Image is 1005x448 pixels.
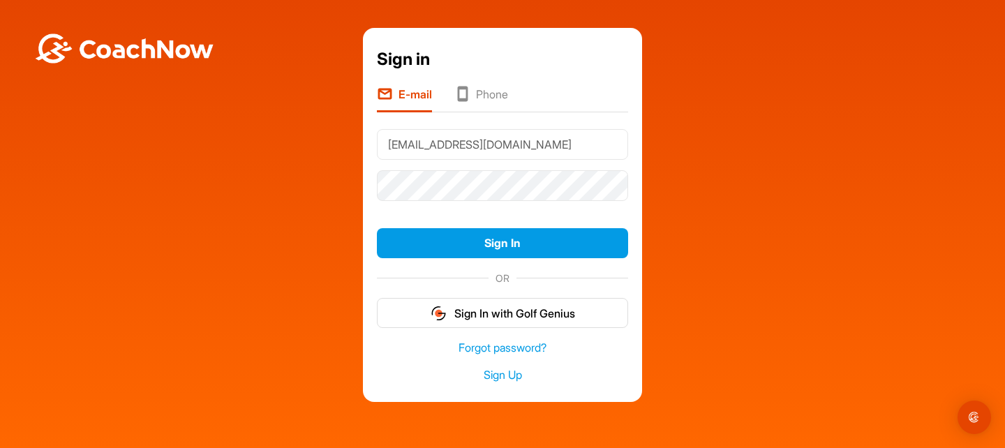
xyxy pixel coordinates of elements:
[489,271,516,285] span: OR
[377,367,628,383] a: Sign Up
[958,401,991,434] div: Open Intercom Messenger
[454,86,508,112] li: Phone
[430,305,447,322] img: gg_logo
[377,340,628,356] a: Forgot password?
[377,298,628,328] button: Sign In with Golf Genius
[377,86,432,112] li: E-mail
[377,129,628,160] input: E-mail
[377,228,628,258] button: Sign In
[33,33,215,64] img: BwLJSsUCoWCh5upNqxVrqldRgqLPVwmV24tXu5FoVAoFEpwwqQ3VIfuoInZCoVCoTD4vwADAC3ZFMkVEQFDAAAAAElFTkSuQmCC
[377,47,628,72] div: Sign in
